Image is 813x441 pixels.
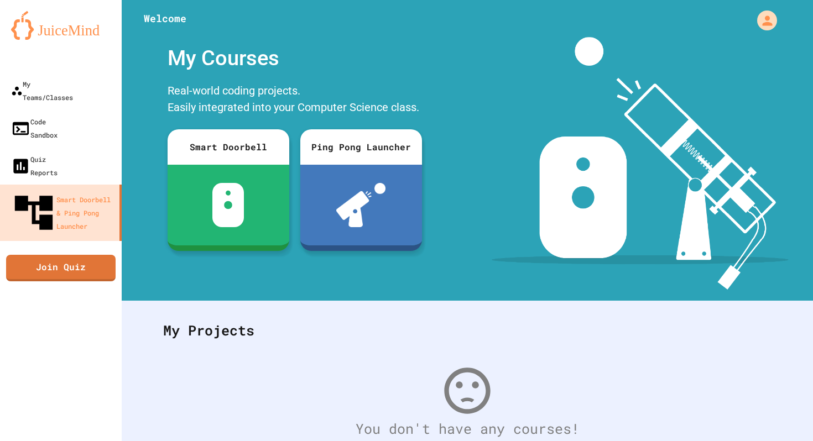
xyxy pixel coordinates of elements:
[152,309,783,352] div: My Projects
[212,183,244,227] img: sdb-white.svg
[11,190,115,235] div: Smart Doorbell & Ping Pong Launcher
[6,255,116,281] a: Join Quiz
[11,77,73,104] div: My Teams/Classes
[492,37,788,290] img: banner-image-my-projects.png
[746,8,780,33] div: My Account
[168,129,289,165] div: Smart Doorbell
[336,183,385,227] img: ppl-with-ball.png
[300,129,422,165] div: Ping Pong Launcher
[152,418,783,439] div: You don't have any courses!
[11,11,111,40] img: logo-orange.svg
[162,37,428,80] div: My Courses
[162,80,428,121] div: Real-world coding projects. Easily integrated into your Computer Science class.
[11,153,58,179] div: Quiz Reports
[11,115,58,141] div: Code Sandbox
